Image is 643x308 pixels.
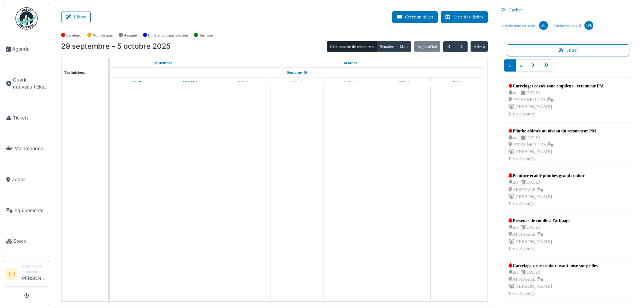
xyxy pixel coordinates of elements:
[509,269,598,297] div: n/a | [DATE] AFFINAGE | [PERSON_NAME] Il y a 8 jour(s)
[61,42,171,51] h2: 29 septembre – 5 octobre 2025
[471,41,488,52] button: Aller à
[236,77,251,87] a: 1 octobre 2025
[14,145,47,152] span: Maintenance
[507,126,598,165] a: Plinthe abimée au niveau du retourneur PM n/a |[DATE] PATES MOLLES | [PERSON_NAME]Il y a 8 jour(s)
[504,59,632,77] nav: pager
[152,58,174,68] a: 29 septembre 2025
[3,195,50,226] a: Équipements
[6,263,47,287] a: LH Responsable technicien[PERSON_NAME]
[509,172,584,179] div: Peinture écaillé plinthes grand couloir
[285,68,309,77] a: Semaine 40
[6,269,17,280] li: LH
[507,215,572,254] a: Présence de rouille à l'affinage n/a |[DATE] AFFINAGE | [PERSON_NAME]Il y a 8 jour(s)
[3,34,50,65] a: Agenda
[455,41,467,52] button: Suivant
[539,21,548,30] div: 20
[392,11,438,23] button: Créer un ticket
[148,32,188,38] label: En attente d'approbation
[181,77,199,87] a: 30 septembre 2025
[507,170,586,209] a: Peinture écaillé plinthes grand couloir n/a |[DATE] AFFINAGE | [PERSON_NAME]Il y a 8 jour(s)
[343,77,357,87] a: 3 octobre 2025
[509,179,584,207] div: n/a | [DATE] AFFINAGE | [PERSON_NAME] Il y a 8 jour(s)
[509,134,596,163] div: n/a | [DATE] PATES MOLLES | [PERSON_NAME] Il y a 8 jour(s)
[66,32,81,38] label: En retard
[20,263,47,285] li: [PERSON_NAME]
[498,15,551,35] a: Tickets non-assignés
[64,70,85,75] span: Techniciens
[509,262,598,269] div: Carrelage cassé couloir avant mise sur grilles
[129,77,144,87] a: 29 septembre 2025
[509,217,570,224] div: Présence de rouille à l'affinage
[3,103,50,134] a: Tickets
[3,133,50,164] a: Maintenance
[14,238,47,245] span: Stock
[327,41,377,52] button: Gestionnaire de ressources
[507,81,605,120] a: Carrelages cassés zone empileur - retouneur PM n/a |[DATE] PATES MOLLES | [PERSON_NAME]Il y a 8 j...
[92,32,113,38] label: Non assigné
[61,11,91,23] button: Filtrer
[507,44,629,56] button: Filtrer
[3,65,50,103] a: Ouvrir nouveau ticket
[124,32,137,38] label: Assigné
[342,58,359,68] a: 1 octobre 2025
[13,76,47,90] span: Ouvrir nouveau ticket
[509,128,596,134] div: Plinthe abimée au niveau du retourneur PM
[509,89,604,118] div: n/a | [DATE] PATES MOLLES | [PERSON_NAME] Il y a 8 jour(s)
[396,77,411,87] a: 4 octobre 2025
[13,114,47,121] span: Tickets
[504,59,516,72] a: 1
[377,41,397,52] button: Semaine
[584,21,593,30] div: 106
[441,11,488,23] button: Liste des tâches
[551,15,597,35] a: Tâches en retard
[414,41,440,52] button: Aujourd'hui
[199,32,213,38] label: Terminé
[14,207,47,214] span: Équipements
[516,59,527,72] a: 2
[12,176,47,183] span: Zones
[397,41,412,52] button: Mois
[509,83,604,89] div: Carrelages cassés zone empileur - retouneur PM
[498,5,638,15] div: Cacher
[3,164,50,195] a: Zones
[3,226,50,257] a: Stock
[450,77,465,87] a: 5 octobre 2025
[20,263,47,275] div: Responsable technicien
[12,45,47,52] span: Agenda
[443,41,455,52] button: Précédent
[15,7,38,30] img: Badge_color-CXgf-gQk.svg
[290,77,304,87] a: 2 octobre 2025
[509,224,570,252] div: n/a | [DATE] AFFINAGE | [PERSON_NAME] Il y a 8 jour(s)
[507,260,600,299] a: Carrelage cassé couloir avant mise sur grilles n/a |[DATE] AFFINAGE | [PERSON_NAME]Il y a 8 jour(s)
